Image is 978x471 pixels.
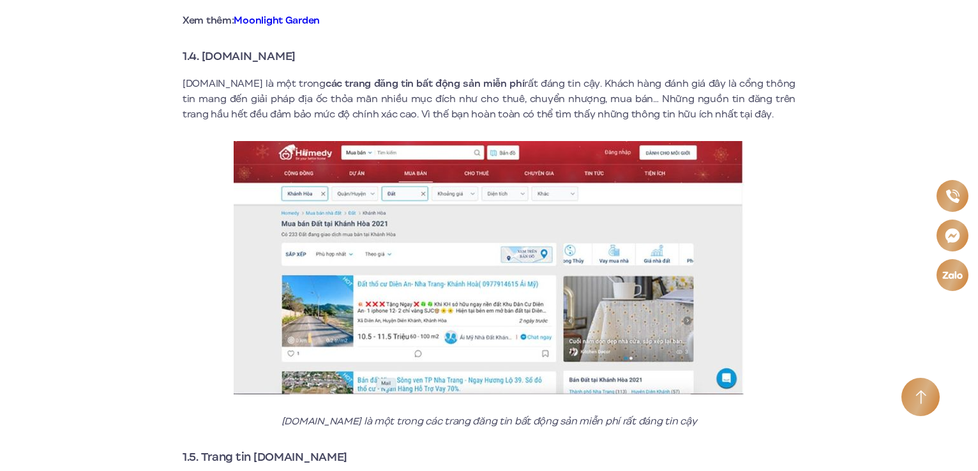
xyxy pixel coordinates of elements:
strong: 1.5. Trang tin [DOMAIN_NAME] [183,449,347,465]
p: [DOMAIN_NAME] là một trong rất đáng tin cậy. Khách hàng đánh giá đây là cổng thông tin mang đến g... [183,76,795,122]
img: Messenger icon [944,227,961,244]
strong: các trang đăng tin bất động sản miễn phí [326,77,525,91]
img: Zalo icon [942,271,963,280]
img: Phone icon [945,189,959,204]
img: Arrow icon [915,390,926,405]
img: Homedy.com là một trong các trang đăng tin bất động sản miễn phí rất đáng tin cậy [234,141,744,394]
strong: 1.4. [DOMAIN_NAME] [183,48,296,64]
em: [DOMAIN_NAME] là một trong các trang đăng tin bất động sản miễn phí rất đáng tin cậy [282,414,696,428]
